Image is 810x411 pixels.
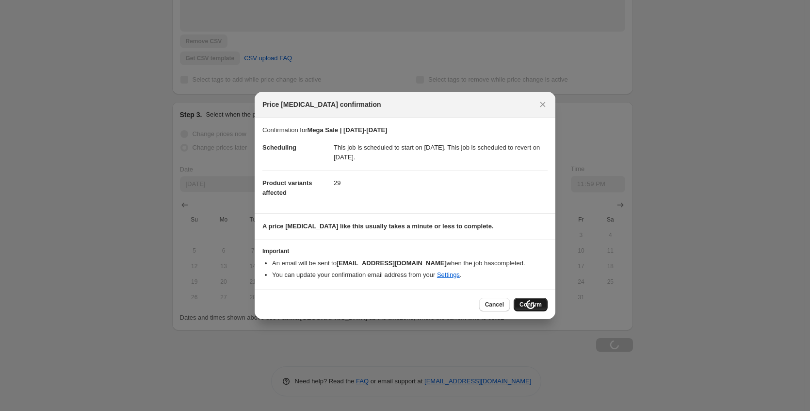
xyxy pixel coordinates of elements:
[272,270,548,280] li: You can update your confirmation email address from your .
[262,100,381,109] span: Price [MEDICAL_DATA] confirmation
[485,301,504,308] span: Cancel
[334,170,548,196] dd: 29
[479,298,510,311] button: Cancel
[262,179,312,196] span: Product variants affected
[536,98,550,111] button: Close
[307,126,387,134] b: Mega Sale | [DATE]-[DATE]
[334,135,548,170] dd: This job is scheduled to start on [DATE]. This job is scheduled to revert on [DATE].
[272,258,548,268] li: An email will be sent to when the job has completed .
[262,144,296,151] span: Scheduling
[337,259,447,267] b: [EMAIL_ADDRESS][DOMAIN_NAME]
[262,125,548,135] p: Confirmation for
[437,271,460,278] a: Settings
[262,247,548,255] h3: Important
[262,223,494,230] b: A price [MEDICAL_DATA] like this usually takes a minute or less to complete.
